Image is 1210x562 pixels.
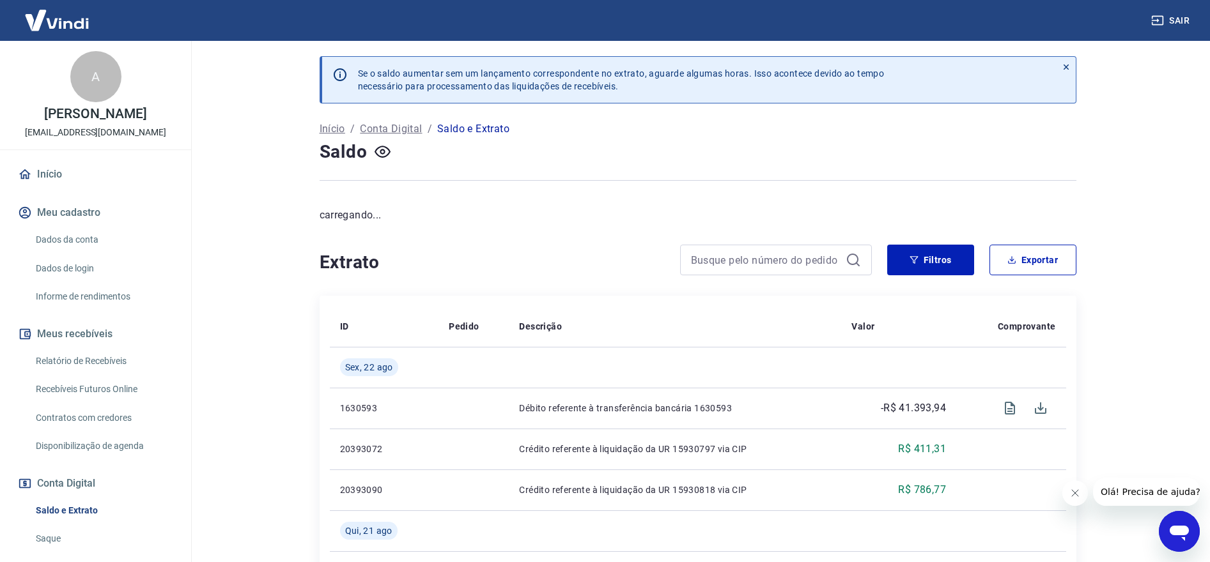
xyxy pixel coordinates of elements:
[31,376,176,402] a: Recebíveis Futuros Online
[31,284,176,310] a: Informe de rendimentos
[449,320,479,333] p: Pedido
[691,250,841,270] input: Busque pelo número do pedido
[428,121,432,137] p: /
[340,443,429,455] p: 20393072
[519,320,562,333] p: Descrição
[15,1,98,40] img: Vindi
[31,497,176,524] a: Saldo e Extrato
[340,402,429,414] p: 1630593
[44,107,146,121] p: [PERSON_NAME]
[15,469,176,497] button: Conta Digital
[70,51,121,102] div: A
[31,227,176,253] a: Dados da conta
[25,126,166,139] p: [EMAIL_ADDRESS][DOMAIN_NAME]
[320,208,1076,223] p: carregando...
[320,121,345,137] a: Início
[345,361,393,374] span: Sex, 22 ago
[851,320,874,333] p: Valor
[31,433,176,459] a: Disponibilização de agenda
[320,139,368,165] h4: Saldo
[1159,511,1200,552] iframe: Button to launch messaging window
[1093,478,1200,506] iframe: Message from company
[15,199,176,227] button: Meu cadastro
[31,348,176,374] a: Relatório de Recebíveis
[1025,393,1056,423] span: Download
[8,9,107,19] span: Olá! Precisa de ajuda?
[15,320,176,348] button: Meus recebíveis
[340,483,429,496] p: 20393090
[360,121,422,137] a: Conta Digital
[989,245,1076,275] button: Exportar
[320,250,665,275] h4: Extrato
[437,121,509,137] p: Saldo e Extrato
[340,320,349,333] p: ID
[15,160,176,188] a: Início
[898,441,946,457] p: R$ 411,31
[881,400,946,416] p: -R$ 41.393,94
[519,483,831,496] p: Crédito referente à liquidação da UR 15930818 via CIP
[519,443,831,455] p: Crédito referente à liquidação da UR 15930797 via CIP
[31,405,176,431] a: Contratos com credores
[998,320,1055,333] p: Comprovante
[1149,9,1195,33] button: Sair
[995,393,1025,423] span: Visualizar
[1062,480,1088,506] iframe: Close message
[887,245,974,275] button: Filtros
[345,524,392,537] span: Qui, 21 ago
[31,255,176,282] a: Dados de login
[898,482,946,497] p: R$ 786,77
[31,526,176,552] a: Saque
[519,402,831,414] p: Débito referente à transferência bancária 1630593
[358,67,885,93] p: Se o saldo aumentar sem um lançamento correspondente no extrato, aguarde algumas horas. Isso acon...
[350,121,355,137] p: /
